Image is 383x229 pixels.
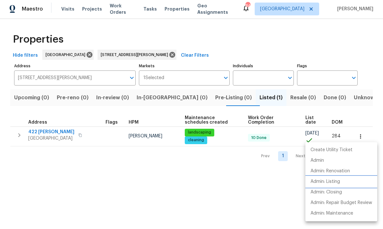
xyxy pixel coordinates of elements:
[311,201,372,208] p: Admin: Repair Budget Review
[311,211,353,218] p: Admin: Maintenance
[311,169,350,176] p: Admin: Renovation
[311,180,340,186] p: Admin: Listing
[311,148,353,155] p: Create Utility Ticket
[311,190,342,197] p: Admin: Closing
[311,159,324,165] p: Admin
